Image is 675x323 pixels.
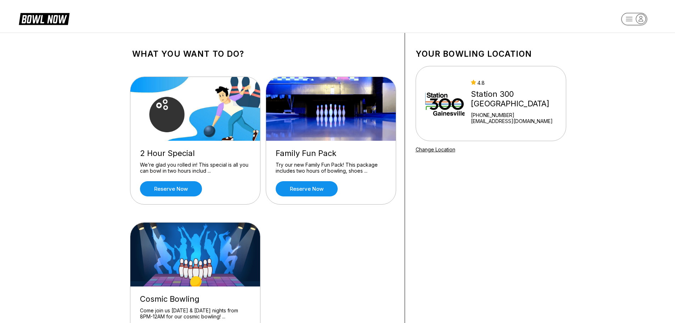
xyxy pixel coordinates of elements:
[140,307,251,320] div: Come join us [DATE] & [DATE] nights from 8PM-12AM for our cosmic bowling! ...
[130,77,261,141] img: 2 Hour Special
[130,223,261,286] img: Cosmic Bowling
[276,162,386,174] div: Try our new Family Fun Pack! This package includes two hours of bowling, shoes ...
[471,80,563,86] div: 4.8
[266,77,396,141] img: Family Fun Pack
[140,294,251,304] div: Cosmic Bowling
[471,118,563,124] a: [EMAIL_ADDRESS][DOMAIN_NAME]
[140,181,202,196] a: Reserve now
[416,146,455,152] a: Change Location
[416,49,566,59] h1: Your bowling location
[132,49,394,59] h1: What you want to do?
[471,112,563,118] div: [PHONE_NUMBER]
[140,162,251,174] div: We’re glad you rolled in! This special is all you can bowl in two hours includ ...
[471,89,563,108] div: Station 300 [GEOGRAPHIC_DATA]
[140,149,251,158] div: 2 Hour Special
[425,77,465,130] img: Station 300 Gainesville
[276,149,386,158] div: Family Fun Pack
[276,181,338,196] a: Reserve now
